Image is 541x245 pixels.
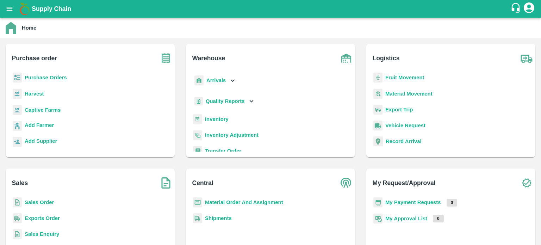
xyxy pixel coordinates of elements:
[193,73,237,88] div: Arrivals
[518,174,535,192] img: check
[12,53,57,63] b: Purchase order
[337,174,355,192] img: central
[13,213,22,223] img: shipments
[25,138,57,144] b: Add Supplier
[373,197,383,208] img: payment
[1,1,18,17] button: open drawer
[373,105,383,115] img: delivery
[32,4,510,14] a: Supply Chain
[337,49,355,67] img: warehouse
[385,200,441,205] a: My Payment Requests
[205,132,259,138] a: Inventory Adjustment
[13,137,22,147] img: supplier
[194,75,204,86] img: whArrival
[510,2,523,15] div: customer-support
[385,216,427,221] a: My Approval List
[385,123,425,128] a: Vehicle Request
[447,199,458,207] p: 0
[373,88,383,99] img: material
[13,105,22,115] img: harvest
[385,75,424,80] a: Fruit Movement
[192,53,225,63] b: Warehouse
[12,178,28,188] b: Sales
[373,178,436,188] b: My Request/Approval
[192,178,213,188] b: Central
[373,213,383,224] img: approval
[433,215,444,222] p: 0
[25,75,67,80] a: Purchase Orders
[25,122,54,128] b: Add Farmer
[373,121,383,131] img: vehicle
[205,215,232,221] a: Shipments
[206,98,245,104] b: Quality Reports
[13,121,22,131] img: farmer
[13,73,22,83] img: reciept
[205,200,283,205] a: Material Order And Assignment
[373,136,383,146] img: recordArrival
[25,107,61,113] a: Captive Farms
[157,174,175,192] img: soSales
[193,197,202,208] img: centralMaterial
[6,22,16,34] img: home
[25,91,44,97] a: Harvest
[385,91,433,97] a: Material Movement
[22,25,36,31] b: Home
[13,88,22,99] img: harvest
[193,130,202,140] img: inventory
[18,2,32,16] img: logo
[25,137,57,147] a: Add Supplier
[193,146,202,156] img: whTransfer
[386,139,422,144] a: Record Arrival
[523,1,535,16] div: account of current user
[385,107,413,112] a: Export Trip
[193,213,202,223] img: shipments
[13,229,22,239] img: sales
[25,121,54,131] a: Add Farmer
[373,73,383,83] img: fruit
[193,94,255,109] div: Quality Reports
[518,49,535,67] img: truck
[157,49,175,67] img: purchase
[13,197,22,208] img: sales
[25,215,60,221] a: Exports Order
[194,97,203,106] img: qualityReport
[206,78,226,83] b: Arrivals
[373,53,400,63] b: Logistics
[205,116,229,122] a: Inventory
[32,5,71,12] b: Supply Chain
[193,114,202,124] img: whInventory
[25,200,54,205] a: Sales Order
[25,231,59,237] a: Sales Enquiry
[205,148,241,154] a: Transfer Order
